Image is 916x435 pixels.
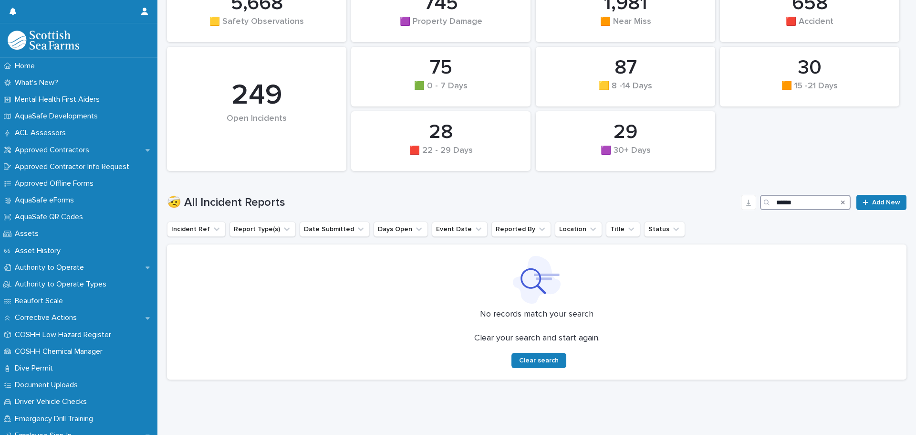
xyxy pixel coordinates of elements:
button: Incident Ref [167,222,226,237]
p: Approved Contractors [11,146,97,155]
div: 30 [736,56,883,80]
p: COSHH Chemical Manager [11,347,110,356]
div: 29 [552,120,699,144]
div: 🟥 22 - 29 Days [367,146,514,166]
p: Clear your search and start again. [474,333,600,344]
div: 249 [183,78,330,113]
p: AquaSafe Developments [11,112,105,121]
input: Search [760,195,851,210]
div: 🟨 8 -14 Days [552,81,699,101]
span: Add New [872,199,900,206]
span: Clear search [519,357,559,364]
p: Beaufort Scale [11,297,71,306]
p: Document Uploads [11,381,85,390]
a: Add New [856,195,906,210]
p: AquaSafe QR Codes [11,212,91,222]
p: Dive Permit [11,364,61,373]
p: Corrective Actions [11,313,84,322]
button: Title [606,222,640,237]
p: No records match your search [178,309,895,320]
p: Home [11,62,42,71]
div: 🟧 Near Miss [552,17,699,37]
p: AquaSafe eForms [11,196,82,205]
div: 87 [552,56,699,80]
p: Approved Contractor Info Request [11,162,137,171]
div: 28 [367,120,514,144]
p: Approved Offline Forms [11,179,101,188]
button: Reported By [491,222,551,237]
p: Emergency Drill Training [11,414,101,424]
div: 🟧 15 -21 Days [736,81,883,101]
div: 🟨 Safety Observations [183,17,330,37]
div: Open Incidents [183,114,330,144]
p: Authority to Operate Types [11,280,114,289]
div: 🟪 Property Damage [367,17,514,37]
h1: 🤕 All Incident Reports [167,196,737,210]
p: Asset History [11,246,68,255]
p: Driver Vehicle Checks [11,397,94,406]
button: Status [644,222,685,237]
div: 🟥 Accident [736,17,883,37]
button: Days Open [374,222,428,237]
p: ACL Assessors [11,128,73,138]
button: Date Submitted [300,222,370,237]
p: COSHH Low Hazard Register [11,330,119,340]
p: What's New? [11,78,66,87]
div: 🟩 0 - 7 Days [367,81,514,101]
p: Authority to Operate [11,263,92,272]
button: Clear search [511,353,566,368]
p: Mental Health First Aiders [11,95,107,104]
button: Location [555,222,602,237]
p: Assets [11,229,46,238]
div: 75 [367,56,514,80]
button: Event Date [432,222,488,237]
img: bPIBxiqnSb2ggTQWdOVV [8,31,79,50]
div: 🟪 30+ Days [552,146,699,166]
button: Report Type(s) [229,222,296,237]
